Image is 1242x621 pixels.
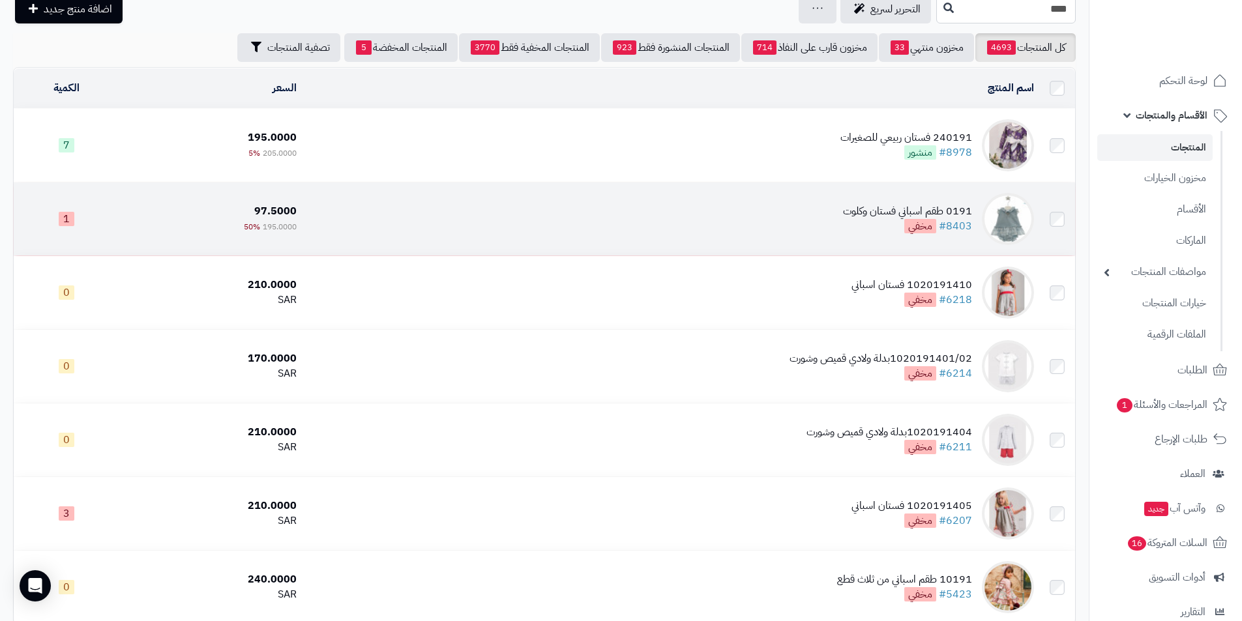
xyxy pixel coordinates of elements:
[1097,493,1234,524] a: وآتس آبجديد
[837,572,972,587] div: 10191 طقم اسباني من ثلاث قطع
[59,359,74,373] span: 0
[982,119,1034,171] img: 240191 فستان ربيعي للصغيرات
[1116,396,1207,414] span: المراجعات والأسئلة
[267,40,330,55] span: تصفية المنتجات
[1128,536,1146,551] span: 16
[1143,499,1205,517] span: وآتس آب
[939,439,972,455] a: #6211
[904,587,936,601] span: مخفي
[1097,65,1234,96] a: لوحة التحكم
[125,278,297,293] div: 210.0000
[904,219,936,233] span: مخفي
[248,147,260,159] span: 5%
[1149,568,1205,586] span: أدوات التسويق
[904,293,936,307] span: مخفي
[987,40,1016,55] span: 4693
[982,340,1034,392] img: 1020191401/02بدلة ولادي قميص وشورت
[125,293,297,308] div: SAR
[273,80,297,96] a: السعر
[59,580,74,594] span: 0
[248,130,297,145] span: 195.0000
[356,40,372,55] span: 5
[1097,354,1234,386] a: الطلبات
[125,425,297,440] div: 210.0000
[344,33,458,62] a: المنتجات المخفضة5
[254,203,297,219] span: 97.5000
[1097,458,1234,489] a: العملاء
[59,285,74,300] span: 0
[753,40,776,55] span: 714
[44,1,112,17] span: اضافة منتج جديد
[1097,527,1234,558] a: السلات المتروكة16
[59,506,74,521] span: 3
[904,440,936,454] span: مخفي
[1097,258,1213,286] a: مواصفات المنتجات
[1155,430,1207,448] span: طلبات الإرجاع
[840,130,972,145] div: 240191 فستان ربيعي للصغيرات
[975,33,1076,62] a: كل المنتجات4693
[1127,534,1207,552] span: السلات المتروكة
[982,193,1034,245] img: 0191 طقم اسباني فستان وكلوت
[471,40,499,55] span: 3770
[1153,36,1230,64] img: logo-2.png
[1097,227,1213,255] a: الماركات
[851,498,972,513] div: 1020191405 فستان اسباني
[879,33,974,62] a: مخزون منتهي33
[939,586,972,602] a: #5423
[904,366,936,381] span: مخفي
[904,145,936,160] span: منشور
[1097,424,1234,455] a: طلبات الإرجاع
[1097,289,1213,317] a: خيارات المنتجات
[125,513,297,528] div: SAR
[125,351,297,366] div: 170.0000
[790,351,972,366] div: 1020191401/02بدلة ولادي قميص وشورت
[982,414,1034,466] img: 1020191404بدلة ولادي قميص وشورت
[939,366,972,381] a: #6214
[125,440,297,455] div: SAR
[982,487,1034,540] img: 1020191405 فستان اسباني
[1097,389,1234,420] a: المراجعات والأسئلة1
[982,267,1034,319] img: 1020191410 فستان اسباني
[263,147,297,159] span: 205.0000
[870,1,921,17] span: التحرير لسريع
[1181,603,1205,621] span: التقارير
[59,138,74,152] span: 7
[1159,72,1207,90] span: لوحة التحكم
[988,80,1034,96] a: اسم المنتج
[601,33,740,62] a: المنتجات المنشورة فقط923
[1097,562,1234,593] a: أدوات التسويق
[851,278,972,293] div: 1020191410 فستان اسباني
[939,218,972,234] a: #8403
[904,513,936,528] span: مخفي
[1180,465,1205,483] span: العملاء
[125,587,297,602] div: SAR
[1097,164,1213,192] a: مخزون الخيارات
[1144,502,1168,516] span: جديد
[891,40,909,55] span: 33
[59,433,74,447] span: 0
[1177,361,1207,379] span: الطلبات
[1136,106,1207,124] span: الأقسام والمنتجات
[20,570,51,601] div: Open Intercom Messenger
[806,425,972,440] div: 1020191404بدلة ولادي قميص وشورت
[125,572,297,587] div: 240.0000
[982,561,1034,613] img: 10191 طقم اسباني من ثلاث قطع
[843,204,972,219] div: 0191 طقم اسباني فستان وكلوت
[53,80,80,96] a: الكمية
[939,292,972,308] a: #6218
[741,33,878,62] a: مخزون قارب على النفاذ714
[459,33,600,62] a: المنتجات المخفية فقط3770
[939,513,972,528] a: #6207
[1097,134,1213,161] a: المنتجات
[1117,398,1132,412] span: 1
[939,145,972,160] a: #8978
[59,212,74,226] span: 1
[1097,321,1213,349] a: الملفات الرقمية
[237,33,340,62] button: تصفية المنتجات
[125,498,297,513] div: 210.0000
[263,221,297,233] span: 195.0000
[125,366,297,381] div: SAR
[1097,195,1213,224] a: الأقسام
[613,40,636,55] span: 923
[244,221,260,233] span: 50%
